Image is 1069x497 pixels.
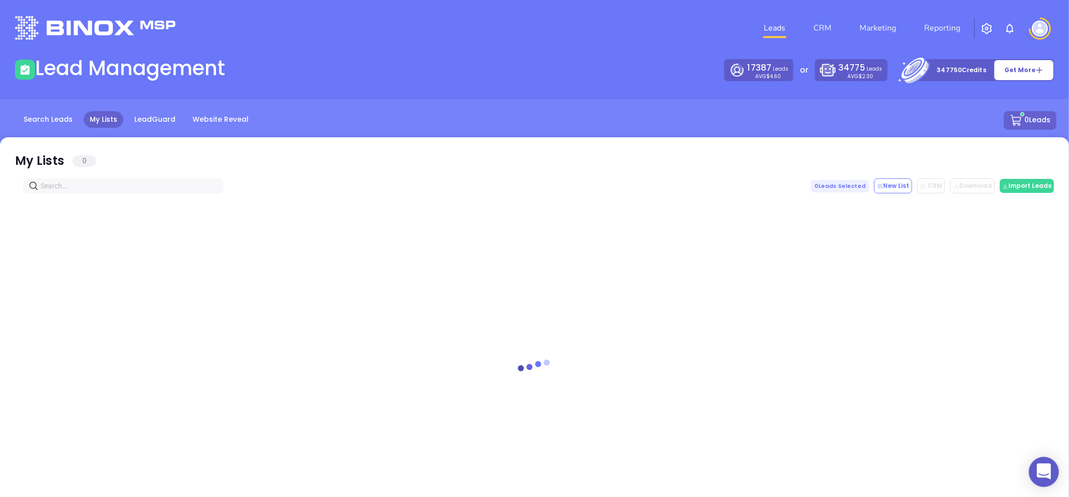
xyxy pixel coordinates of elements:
img: iconSetting [981,23,993,35]
a: Website Reveal [186,111,255,128]
p: 347750 Credits [937,65,986,75]
img: iconNotification [1004,23,1016,35]
span: 0 Leads Selected [811,180,869,192]
p: Leads [838,62,883,74]
h1: Lead Management [35,56,225,80]
button: Download [950,178,995,193]
p: AVG [755,74,781,79]
a: Search Leads [18,111,79,128]
a: LeadGuard [128,111,181,128]
span: 0 [73,155,96,167]
a: Reporting [920,18,964,38]
button: New List [874,178,912,193]
p: or [800,64,808,76]
input: Search… [41,180,210,191]
span: 17387 [748,62,772,74]
button: Import Leads [1000,179,1054,193]
button: 0Leads [1004,111,1056,130]
img: user [1032,21,1048,37]
span: $2.30 [859,73,873,80]
a: My Lists [84,111,123,128]
a: Marketing [856,18,900,38]
p: Leads [748,62,789,74]
a: CRM [809,18,835,38]
button: CRM [917,178,945,193]
img: logo [15,16,175,40]
p: AVG [847,74,873,79]
span: 34775 [838,62,866,74]
span: $4.60 [766,73,781,80]
div: My Lists [15,152,96,170]
button: Get More [994,60,1054,81]
a: Leads [760,18,789,38]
